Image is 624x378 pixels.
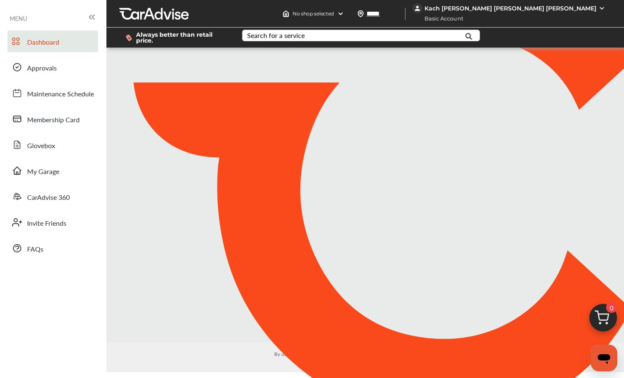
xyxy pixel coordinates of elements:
[27,141,55,151] span: Glovebox
[27,244,43,255] span: FAQs
[293,10,334,17] span: No shop selected
[283,10,289,17] img: header-home-logo.8d720a4f.svg
[8,30,98,52] a: Dashboard
[337,10,344,17] img: header-down-arrow.9dd2ce7d.svg
[8,212,98,233] a: Invite Friends
[27,115,80,126] span: Membership Card
[27,218,66,229] span: Invite Friends
[8,186,98,207] a: CarAdvise 360
[247,32,305,39] div: Search for a service
[413,14,470,23] span: Basic Account
[106,349,624,358] p: By using the CarAdvise application, you agree to our and
[8,108,98,130] a: Membership Card
[27,192,70,203] span: CarAdvise 360
[360,175,392,202] img: CA_CheckIcon.cf4f08d4.svg
[583,300,623,340] img: cart_icon.3d0951e8.svg
[27,89,94,100] span: Maintenance Schedule
[10,15,27,22] span: MENU
[27,37,59,48] span: Dashboard
[27,63,57,74] span: Approvals
[606,302,617,313] span: 0
[126,34,132,41] img: dollor_label_vector.a70140d1.svg
[424,5,596,12] div: Kach [PERSON_NAME] [PERSON_NAME] [PERSON_NAME]
[8,134,98,156] a: Glovebox
[27,166,59,177] span: My Garage
[8,82,98,104] a: Maintenance Schedule
[8,160,98,181] a: My Garage
[412,3,422,13] img: jVpblrzwTbfkPYzPPzSLxeg0AAAAASUVORK5CYII=
[599,5,605,12] img: WGsFRI8htEPBVLJbROoPRyZpYNWhNONpIPPETTm6eUC0GeLEiAAAAAElFTkSuQmCC
[8,237,98,259] a: FAQs
[136,32,229,43] span: Always better than retail price.
[591,345,617,371] iframe: Button to launch messaging window
[106,342,624,372] div: © 2025 All rights reserved.
[357,10,364,17] img: location_vector.a44bc228.svg
[8,56,98,78] a: Approvals
[405,8,406,20] img: header-divider.bc55588e.svg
